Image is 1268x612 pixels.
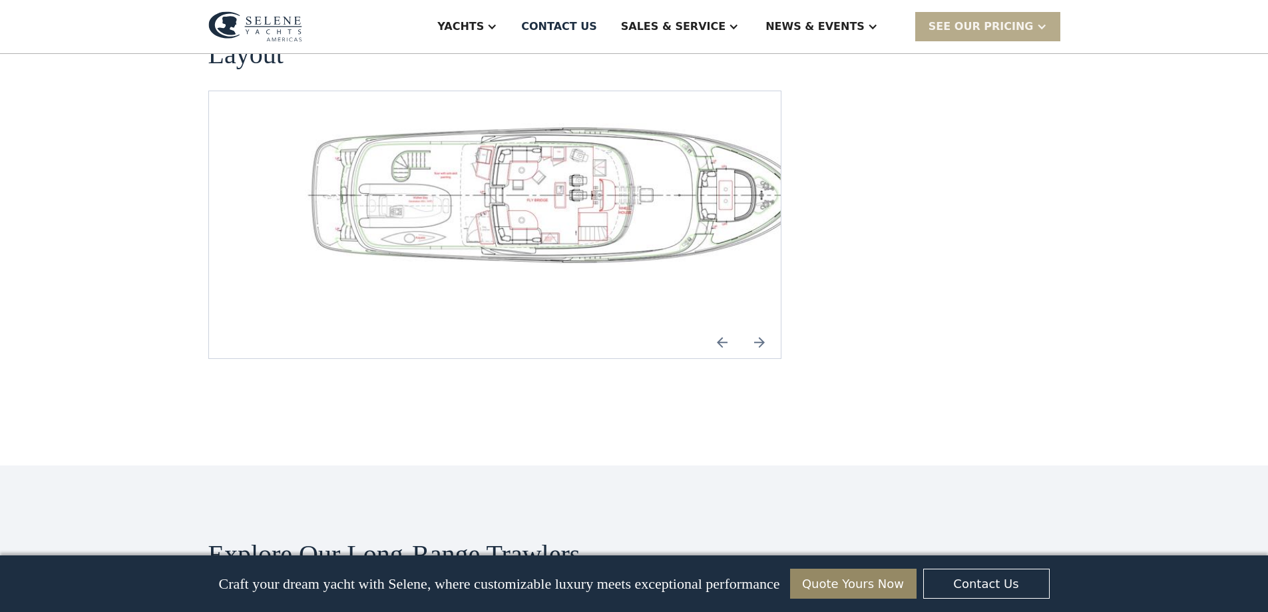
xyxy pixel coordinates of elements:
span: Reply STOP to unsubscribe at any time. [3,541,206,563]
span: Tick the box below to receive occasional updates, exclusive offers, and VIP access via text message. [1,454,212,489]
div: Sales & Service [621,19,726,35]
div: 2 / 5 [283,123,834,326]
a: Previous slide [706,326,738,358]
h2: Explore Our Long-Range Trawlers [208,540,1060,569]
div: News & EVENTS [765,19,865,35]
div: Contact US [521,19,597,35]
div: Yachts [437,19,484,35]
span: We respect your time - only the good stuff, never spam. [1,498,207,521]
input: Yes, I’d like to receive SMS updates.Reply STOP to unsubscribe at any time. [3,540,12,549]
strong: Yes, I’d like to receive SMS updates. [15,541,160,551]
img: logo [208,11,302,42]
div: SEE Our Pricing [915,12,1060,41]
div: SEE Our Pricing [929,19,1034,35]
a: Contact Us [923,569,1050,599]
a: Quote Yours Now [790,569,917,599]
a: Next slide [743,326,775,358]
img: icon [706,326,738,358]
img: icon [743,326,775,358]
a: open lightbox [283,123,834,264]
strong: I want to subscribe to your Newsletter. [3,583,122,605]
h2: Layout [208,40,284,69]
input: I want to subscribe to your Newsletter.Unsubscribe any time by clicking the link at the bottom of... [3,582,12,591]
p: Craft your dream yacht with Selene, where customizable luxury meets exceptional performance [218,575,779,593]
